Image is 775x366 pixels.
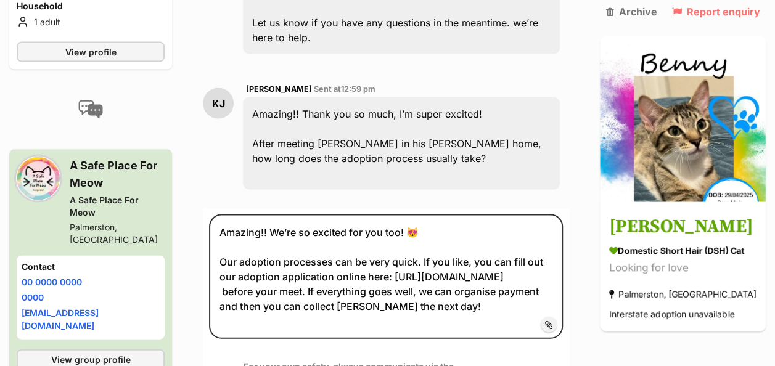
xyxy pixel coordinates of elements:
[65,46,117,59] span: View profile
[600,204,766,331] a: [PERSON_NAME] Domestic Short Hair (DSH) Cat Looking for love Palmerston, [GEOGRAPHIC_DATA] Inters...
[22,307,99,331] a: [EMAIL_ADDRESS][DOMAIN_NAME]
[17,157,60,200] img: A Safe Place For Meow profile pic
[341,84,375,94] span: 12:59 pm
[17,42,165,62] a: View profile
[609,244,757,257] div: Domestic Short Hair (DSH) Cat
[70,221,165,246] div: Palmerston, [GEOGRAPHIC_DATA]
[17,15,165,30] li: 1 adult
[22,277,82,287] a: 00 0000 0000
[78,100,103,119] img: conversation-icon-4a6f8262b818ee0b60e3300018af0b2d0b884aa5de6e9bcb8d3d4eeb1a70a7c4.svg
[314,84,375,94] span: Sent at
[22,292,44,303] a: 0000
[609,309,734,319] span: Interstate adoption unavailable
[70,194,165,219] div: A Safe Place For Meow
[51,353,131,366] span: View group profile
[70,157,165,192] h3: A Safe Place For Meow
[243,97,560,190] div: Amazing!! Thank you so much, I’m super excited! After meeting [PERSON_NAME] in his [PERSON_NAME] ...
[609,260,757,277] div: Looking for love
[22,261,160,273] h4: Contact
[246,84,312,94] span: [PERSON_NAME]
[605,6,657,17] a: Archive
[609,213,757,241] h3: [PERSON_NAME]
[203,88,234,119] div: KJ
[609,286,757,303] div: Palmerston, [GEOGRAPHIC_DATA]
[600,36,766,201] img: Benny
[672,6,760,17] a: Report enquiry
